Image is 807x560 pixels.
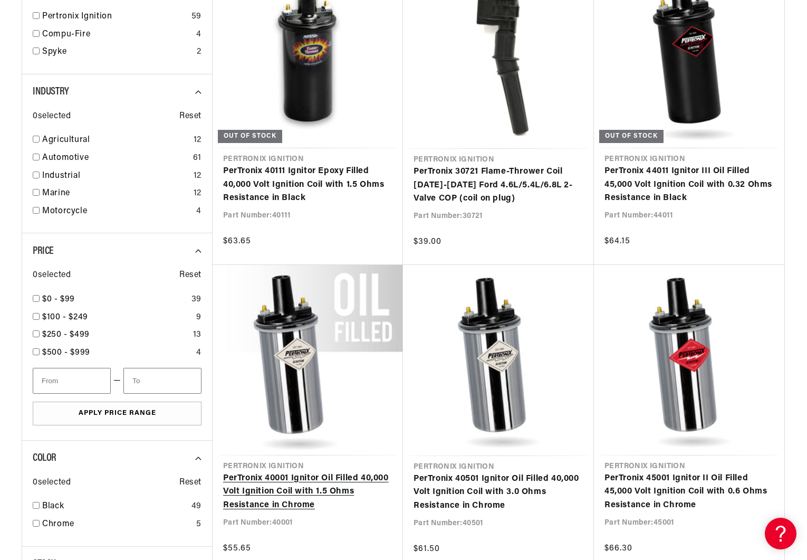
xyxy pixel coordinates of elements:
span: 0 selected [33,476,71,490]
div: 4 [196,346,201,360]
a: Chrome [42,518,192,531]
span: $0 - $99 [42,295,75,303]
div: 12 [194,187,201,201]
span: 0 selected [33,269,71,282]
a: Marine [42,187,189,201]
a: Motorcycle [42,205,192,219]
span: $250 - $499 [42,330,90,339]
span: 0 selected [33,110,71,124]
span: Reset [179,476,201,490]
div: 61 [193,151,201,165]
div: 12 [194,169,201,183]
div: 5 [196,518,201,531]
a: PerTronix 30721 Flame-Thrower Coil [DATE]-[DATE] Ford 4.6L/5.4L/6.8L 2- Valve COP (coil on plug) [414,165,583,206]
span: $100 - $249 [42,313,88,321]
div: 4 [196,205,201,219]
span: Reset [179,110,201,124]
a: PerTronix 45001 Ignitor II Oil Filled 45,000 Volt Ignition Coil with 0.6 Ohms Resistance in Chrome [604,472,774,512]
span: Industry [33,87,69,97]
a: Black [42,500,187,514]
a: Compu-Fire [42,28,192,42]
input: From [33,368,111,394]
input: To [123,368,201,394]
a: PerTronix 40001 Ignitor Oil Filled 40,000 Volt Ignition Coil with 1.5 Ohms Resistance in Chrome [223,472,392,512]
a: Agricultural [42,134,189,147]
button: Apply Price Range [33,402,201,425]
div: 13 [193,328,201,342]
a: PerTronix 40111 Ignitor Epoxy Filled 40,000 Volt Ignition Coil with 1.5 Ohms Resistance in Black [223,165,392,205]
div: 12 [194,134,201,147]
a: Automotive [42,151,189,165]
a: PerTronix 40501 Ignitor Oil Filled 40,000 Volt Ignition Coil with 3.0 Ohms Resistance in Chrome [414,472,583,513]
span: Color [33,453,56,463]
span: $500 - $999 [42,348,90,357]
a: Pertronix Ignition [42,10,187,24]
a: Industrial [42,169,189,183]
a: PerTronix 44011 Ignitor III Oil Filled 45,000 Volt Ignition Coil with 0.32 Ohms Resistance in Black [604,165,774,205]
div: 9 [196,311,201,325]
span: Reset [179,269,201,282]
span: Price [33,246,54,257]
div: 59 [191,10,201,24]
div: 2 [197,45,201,59]
div: 39 [191,293,201,307]
div: 49 [191,500,201,514]
span: — [113,374,121,388]
a: Spyke [42,45,193,59]
div: 4 [196,28,201,42]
